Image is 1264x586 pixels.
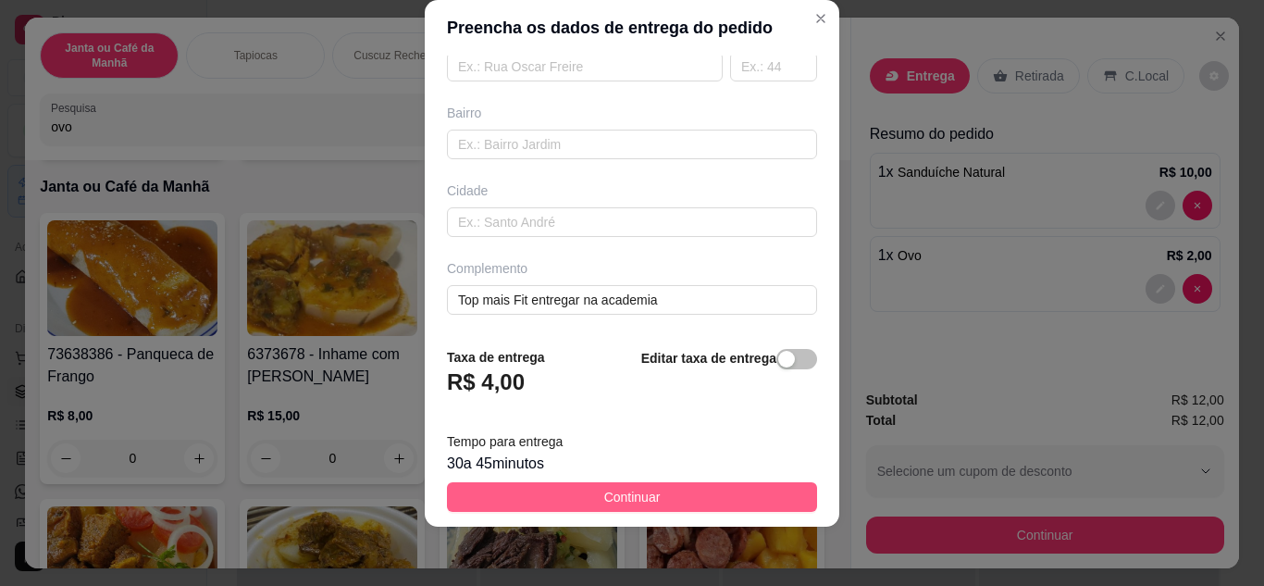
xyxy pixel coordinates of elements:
[447,52,723,81] input: Ex.: Rua Oscar Freire
[447,104,817,122] div: Bairro
[447,350,545,365] strong: Taxa de entrega
[447,207,817,237] input: Ex.: Santo André
[447,285,817,315] input: ex: próximo ao posto de gasolina
[447,453,817,475] div: 30 a 45 minutos
[730,52,817,81] input: Ex.: 44
[604,487,661,507] span: Continuar
[641,351,776,366] strong: Editar taxa de entrega
[806,4,836,33] button: Close
[447,181,817,200] div: Cidade
[447,259,817,278] div: Complemento
[447,482,817,512] button: Continuar
[447,368,525,397] h3: R$ 4,00
[447,434,563,449] span: Tempo para entrega
[447,130,817,159] input: Ex.: Bairro Jardim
